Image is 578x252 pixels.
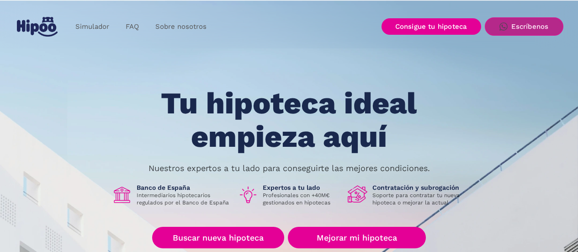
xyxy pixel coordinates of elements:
a: Simulador [67,18,117,36]
a: home [15,13,60,40]
h1: Banco de España [137,183,231,192]
a: FAQ [117,18,147,36]
a: Escríbenos [485,17,563,36]
p: Nuestros expertos a tu lado para conseguirte las mejores condiciones. [148,165,430,172]
p: Soporte para contratar tu nueva hipoteca o mejorar la actual [372,192,467,206]
p: Intermediarios hipotecarios regulados por el Banco de España [137,192,231,206]
a: Mejorar mi hipoteca [288,227,425,248]
div: Escríbenos [511,22,549,31]
h1: Expertos a tu lado [263,183,340,192]
h1: Contratación y subrogación [372,183,467,192]
a: Buscar nueva hipoteca [152,227,284,248]
h1: Tu hipoteca ideal empieza aquí [116,87,462,153]
a: Consigue tu hipoteca [382,18,481,35]
a: Sobre nosotros [147,18,215,36]
p: Profesionales con +40M€ gestionados en hipotecas [263,192,340,206]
